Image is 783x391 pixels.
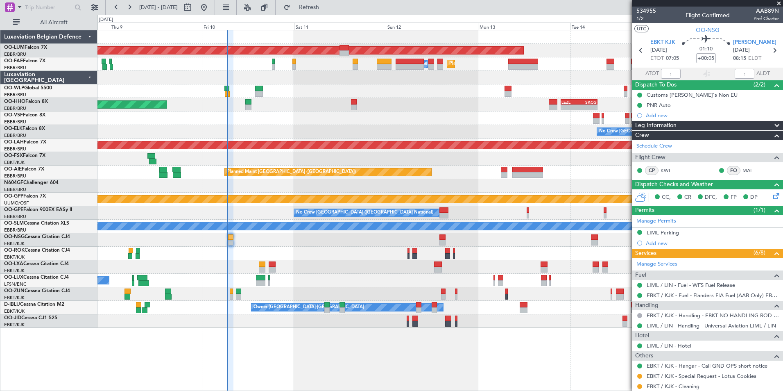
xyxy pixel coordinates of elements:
div: - [579,105,597,110]
div: Planned Maint Melsbroek Air Base [449,58,521,70]
span: Fuel [635,271,646,280]
a: OO-HHOFalcon 8X [4,99,48,104]
div: Owner [GEOGRAPHIC_DATA]-[GEOGRAPHIC_DATA] [253,301,364,314]
a: OO-NSGCessna Citation CJ4 [4,234,70,239]
span: Hotel [635,331,649,341]
span: AAB89N [754,7,779,15]
span: OO-FAE [4,59,23,64]
a: OO-FAEFalcon 7X [4,59,45,64]
a: EBBR/BRU [4,173,26,179]
span: OO-HHO [4,99,25,104]
span: Dispatch To-Dos [635,80,677,90]
span: CC, [662,193,671,202]
a: EBKT/KJK [4,308,25,314]
div: [DATE] [99,16,113,23]
span: OO-LUX [4,275,23,280]
a: N604GFChallenger 604 [4,180,59,185]
span: 07:05 [666,55,679,63]
a: EBKT / KJK - Cleaning [647,383,699,390]
a: OO-FSXFalcon 7X [4,153,45,158]
div: Fri 10 [202,23,294,30]
span: ELDT [748,55,761,63]
span: ETOT [650,55,664,63]
div: Sun 12 [386,23,478,30]
span: (1/1) [754,206,765,214]
div: Thu 9 [110,23,202,30]
span: CR [684,193,691,202]
span: DP [750,193,758,202]
a: EBBR/BRU [4,65,26,71]
button: Refresh [280,1,329,14]
a: KWI [661,167,679,174]
div: Tue 14 [570,23,662,30]
span: OO-AIE [4,167,22,172]
a: MAL [742,167,761,174]
a: EBKT/KJK [4,241,25,247]
a: EBKT / KJK - Hangar - Call GND OPS short notice [647,362,767,369]
a: EBBR/BRU [4,186,26,193]
div: Flight Confirmed [686,11,730,20]
span: OO-FSX [4,153,23,158]
a: EBBR/BRU [4,227,26,233]
a: LFSN/ENC [4,281,27,287]
a: OO-GPEFalcon 900EX EASy II [4,207,72,212]
div: Mon 13 [478,23,570,30]
div: No Crew [GEOGRAPHIC_DATA] ([GEOGRAPHIC_DATA] National) [599,125,736,138]
div: Sat 11 [294,23,386,30]
a: EBBR/BRU [4,146,26,152]
div: PNR Auto [647,102,671,109]
button: All Aircraft [9,16,89,29]
div: - [561,105,579,110]
a: LIML / LIN - Hotel [647,342,691,349]
span: FP [731,193,737,202]
a: EBKT/KJK [4,159,25,166]
span: Pref Charter [754,15,779,22]
span: OO-LAH [4,140,24,145]
button: UTC [634,25,649,32]
a: LIML / LIN - Fuel - WFS Fuel Release [647,282,735,289]
span: 08:15 [733,55,746,63]
span: (6/8) [754,248,765,257]
a: OO-JIDCessna CJ1 525 [4,316,57,321]
a: EBKT / KJK - Special Request - Lotus Cookies [647,373,756,380]
a: EBBR/BRU [4,92,26,98]
span: Leg Information [635,121,677,130]
a: EBKT/KJK [4,254,25,260]
span: [DATE] [733,46,750,55]
span: EBKT KJK [650,39,675,47]
span: OO-ROK [4,248,25,253]
a: OO-SLMCessna Citation XLS [4,221,69,226]
span: Services [635,249,656,258]
div: Add new [646,240,779,247]
a: EBBR/BRU [4,105,26,111]
div: Customs [PERSON_NAME]'s Non EU [647,91,738,98]
a: EBKT / KJK - Handling - EBKT NO HANDLING RQD FOR CJ [647,312,779,319]
span: D-IBLU [4,302,20,307]
a: Manage Services [636,260,677,268]
span: Flight Crew [635,153,665,162]
span: [DATE] - [DATE] [139,4,178,11]
div: LEZL [561,100,579,105]
span: OO-GPE [4,207,23,212]
a: OO-AIEFalcon 7X [4,167,44,172]
a: Schedule Crew [636,142,672,150]
span: (2/2) [754,80,765,89]
a: OO-LUXCessna Citation CJ4 [4,275,69,280]
span: Permits [635,206,654,215]
a: OO-LAHFalcon 7X [4,140,46,145]
span: OO-SLM [4,221,24,226]
a: OO-ROKCessna Citation CJ4 [4,248,70,253]
span: OO-GPP [4,194,23,199]
a: EBKT/KJK [4,268,25,274]
span: OO-LXA [4,261,23,266]
a: EBKT / KJK - Fuel - Flanders FIA Fuel (AAB Only) EBKT / KJK [647,292,779,299]
div: CP [645,166,659,175]
span: OO-ELK [4,126,23,131]
span: Others [635,351,653,361]
div: LIML Parking [647,229,679,236]
a: EBBR/BRU [4,51,26,57]
a: OO-GPPFalcon 7X [4,194,46,199]
a: OO-LUMFalcon 7X [4,45,47,50]
a: OO-ZUNCessna Citation CJ4 [4,289,70,293]
a: OO-ELKFalcon 8X [4,126,45,131]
